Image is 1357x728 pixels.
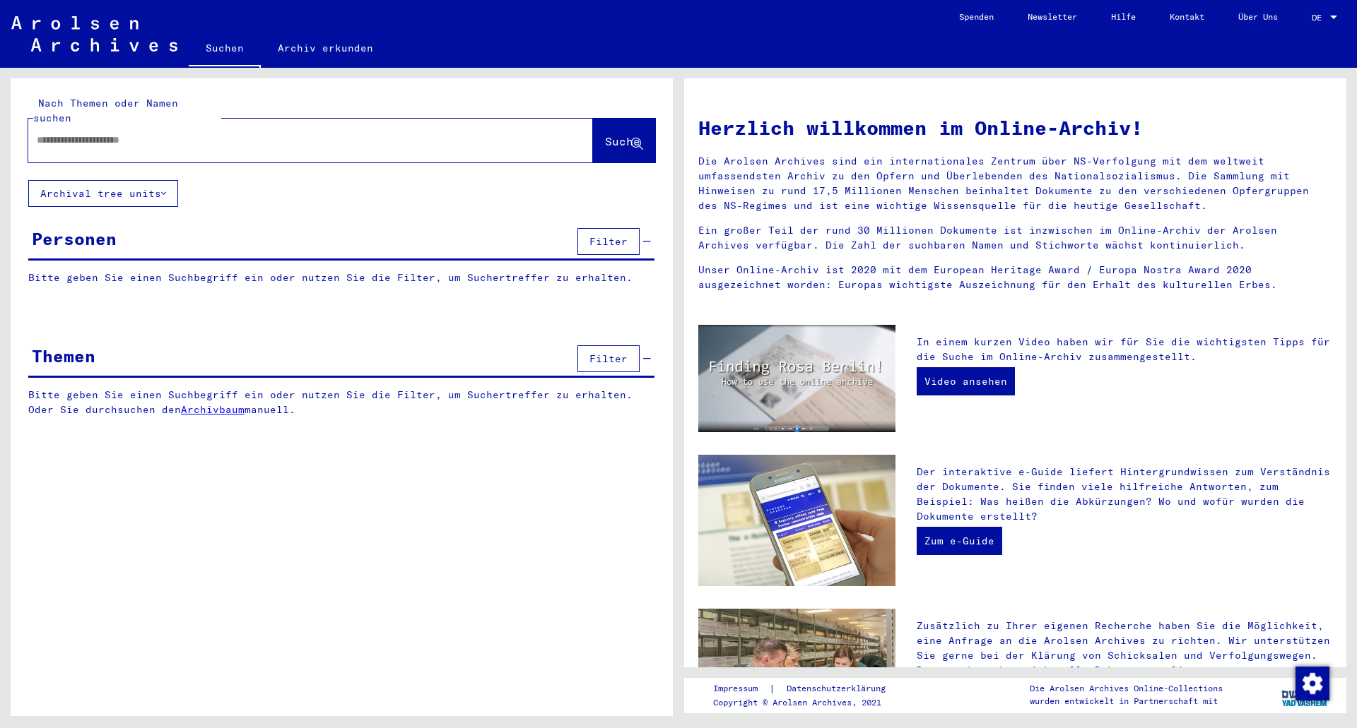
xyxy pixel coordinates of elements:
p: In einem kurzen Video haben wir für Sie die wichtigsten Tipps für die Suche im Online-Archiv zusa... [917,335,1332,364]
p: Zusätzlich zu Ihrer eigenen Recherche haben Sie die Möglichkeit, eine Anfrage an die Arolsen Arch... [917,619,1332,678]
span: Suche [605,134,640,148]
img: yv_logo.png [1279,677,1332,712]
a: Archivbaum [181,403,245,416]
p: Bitte geben Sie einen Suchbegriff ein oder nutzen Sie die Filter, um Suchertreffer zu erhalten. [28,270,654,285]
p: Bitte geben Sie einen Suchbegriff ein oder nutzen Sie die Filter, um Suchertreffer zu erhalten. O... [28,388,655,417]
span: Filter [589,235,628,248]
a: Video ansehen [917,367,1015,395]
button: Filter [577,345,640,372]
p: wurden entwickelt in Partnerschaft mit [1030,695,1223,708]
p: Unser Online-Archiv ist 2020 mit dem European Heritage Award / Europa Nostra Award 2020 ausgezeic... [698,263,1332,292]
a: Zum e-Guide [917,527,1002,555]
p: Der interaktive e-Guide liefert Hintergrundwissen zum Verständnis der Dokumente. Sie finden viele... [917,465,1332,524]
p: Die Arolsen Archives sind ein internationales Zentrum über NS-Verfolgung mit dem weltweit umfasse... [698,154,1332,213]
p: Die Arolsen Archives Online-Collections [1030,682,1223,695]
span: Filter [589,352,628,365]
a: Archiv erkunden [261,31,390,65]
div: | [713,681,903,696]
div: Themen [32,343,95,369]
a: Datenschutzerklärung [775,681,903,696]
img: Arolsen_neg.svg [11,16,177,52]
button: Archival tree units [28,180,178,207]
span: DE [1312,13,1327,23]
h1: Herzlich willkommen im Online-Archiv! [698,113,1332,143]
button: Suche [593,119,655,162]
img: eguide.jpg [698,455,895,586]
p: Ein großer Teil der rund 30 Millionen Dokumente ist inzwischen im Online-Archiv der Arolsen Archi... [698,223,1332,253]
img: video.jpg [698,325,895,432]
div: Zustimmung ändern [1295,666,1329,700]
mat-label: Nach Themen oder Namen suchen [33,97,178,124]
a: Impressum [713,681,769,696]
img: Zustimmung ändern [1296,667,1329,700]
button: Filter [577,228,640,255]
a: Suchen [189,31,261,68]
div: Personen [32,226,117,251]
p: Copyright © Arolsen Archives, 2021 [713,696,903,709]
